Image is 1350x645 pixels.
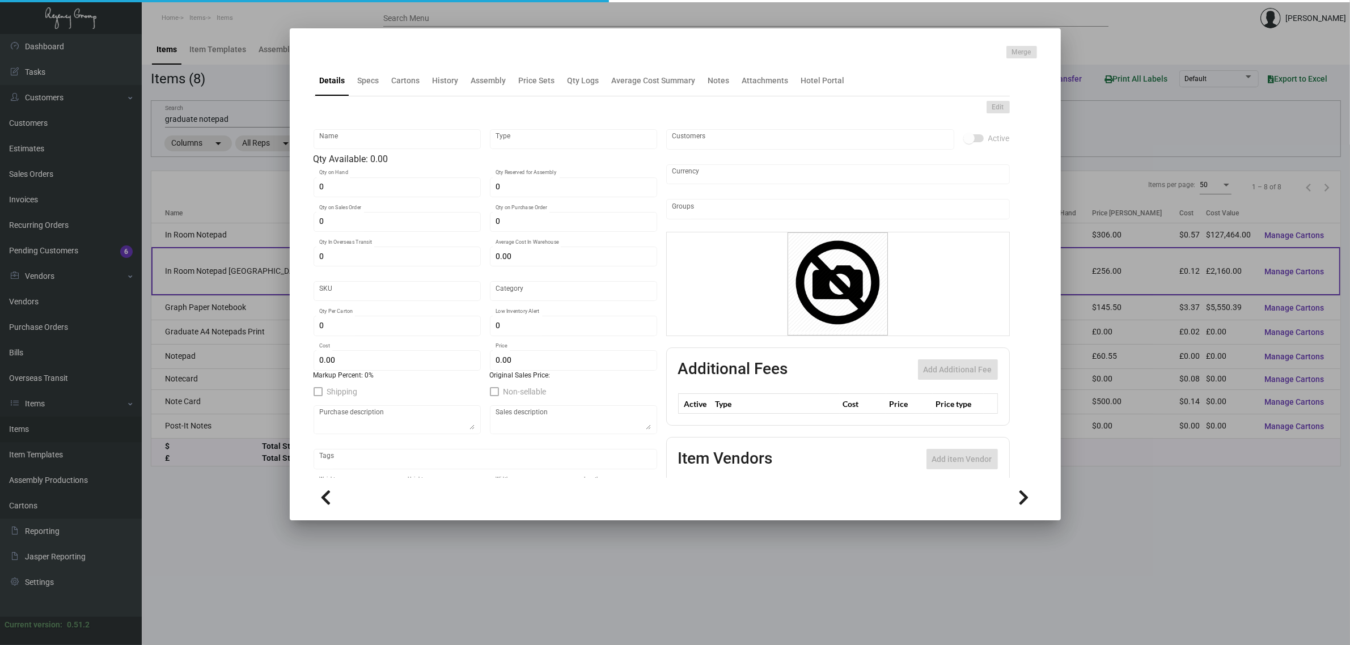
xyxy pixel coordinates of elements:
th: Active [678,394,713,414]
div: Notes [708,75,730,87]
span: Non-sellable [503,385,547,398]
div: Qty Available: 0.00 [314,152,657,166]
th: Price type [933,394,984,414]
div: History [433,75,459,87]
div: Details [320,75,345,87]
span: Add item Vendor [932,455,992,464]
div: Attachments [742,75,789,87]
span: Edit [992,103,1004,112]
div: Assembly [471,75,506,87]
div: Qty Logs [568,75,599,87]
input: Add new.. [672,135,948,144]
div: 0.51.2 [67,619,90,631]
span: Merge [1012,48,1031,57]
th: Price [886,394,933,414]
div: Average Cost Summary [612,75,696,87]
button: Edit [987,101,1010,113]
button: Add item Vendor [926,449,998,469]
th: Cost [840,394,886,414]
th: Type [713,394,840,414]
span: Add Additional Fee [924,365,992,374]
div: Current version: [5,619,62,631]
div: Specs [358,75,379,87]
button: Add Additional Fee [918,359,998,380]
div: Cartons [392,75,420,87]
input: Add new.. [672,205,1004,214]
span: Active [988,131,1010,145]
h2: Additional Fees [678,359,788,380]
span: Shipping [327,385,358,398]
button: Merge [1006,46,1037,58]
div: Hotel Portal [801,75,845,87]
div: Price Sets [519,75,555,87]
h2: Item Vendors [678,449,773,469]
